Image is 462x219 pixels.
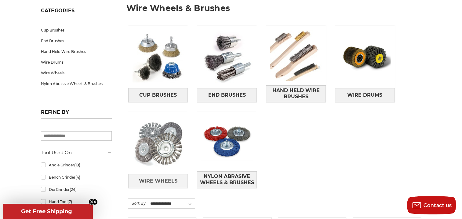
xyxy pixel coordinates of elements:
[266,85,326,102] span: Hand Held Wire Brushes
[41,25,112,35] a: Cup Brushes
[89,199,95,205] button: Close teaser
[3,204,90,219] div: Get Free ShippingClose teaser
[128,199,147,208] label: Sort By:
[67,199,72,204] span: (7)
[139,90,177,100] span: Cup Brushes
[197,88,257,102] a: End Brushes
[92,199,98,205] button: Close teaser
[149,199,195,208] select: Sort By:
[347,90,382,100] span: Wire Drums
[208,90,246,100] span: End Brushes
[74,163,80,167] span: (18)
[128,27,188,87] img: Cup Brushes
[41,109,112,119] h5: Refine by
[41,172,112,183] a: Bench Grinder
[41,57,112,68] a: Wire Drums
[266,25,326,85] img: Hand Held Wire Brushes
[41,184,112,195] a: Die Grinder
[197,171,256,188] span: Nylon Abrasive Wheels & Brushes
[128,113,188,173] img: Wire Wheels
[41,160,112,170] a: Angle Grinder
[41,78,112,89] a: Nylon Abrasive Wheels & Brushes
[197,111,257,171] img: Nylon Abrasive Wheels & Brushes
[21,208,72,215] span: Get Free Shipping
[41,46,112,57] a: Hand Held Wire Brushes
[41,68,112,78] a: Wire Wheels
[424,202,452,208] span: Contact us
[197,27,257,87] img: End Brushes
[69,187,76,192] span: (24)
[75,175,80,180] span: (4)
[41,149,112,156] h5: Tool Used On
[197,171,257,188] a: Nylon Abrasive Wheels & Brushes
[128,174,188,188] a: Wire Wheels
[335,88,395,102] a: Wire Drums
[41,8,112,17] h5: Categories
[266,85,326,102] a: Hand Held Wire Brushes
[41,196,112,207] a: Hand Tool
[335,27,395,87] img: Wire Drums
[126,4,421,17] h1: wire wheels & brushes
[139,176,177,186] span: Wire Wheels
[128,88,188,102] a: Cup Brushes
[407,196,456,214] button: Contact us
[41,35,112,46] a: End Brushes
